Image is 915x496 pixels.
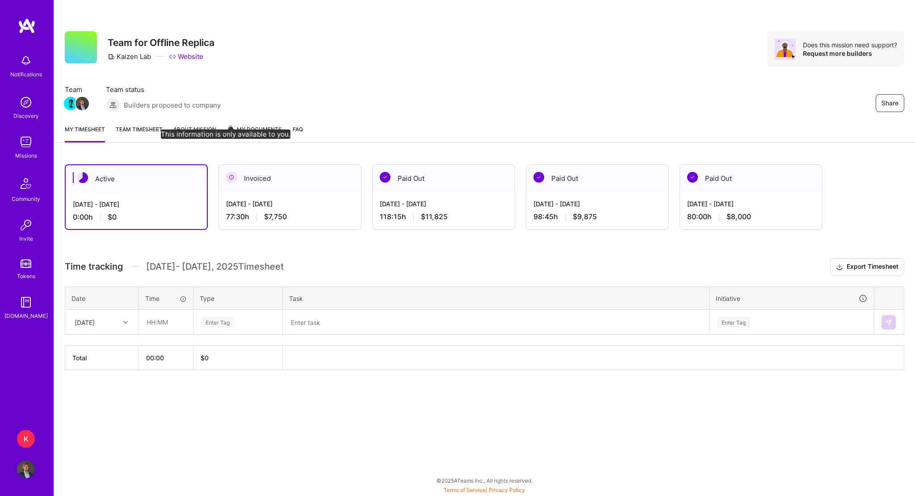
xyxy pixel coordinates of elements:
[108,213,117,222] span: $0
[774,38,796,60] img: Avatar
[75,317,95,327] div: [DATE]
[687,199,815,208] div: [DATE] - [DATE]
[17,460,35,478] img: User Avatar
[526,165,668,192] div: Paid Out
[444,487,525,493] span: |
[201,315,234,329] div: Enter Tag
[227,125,282,134] span: My Documents
[124,100,221,110] span: Builders proposed to company
[380,172,390,183] img: Paid Out
[444,487,486,493] a: Terms of Service
[830,258,904,276] button: Export Timesheet
[380,212,508,221] div: 118:15 h
[17,133,35,151] img: teamwork
[108,53,115,60] i: icon CompanyGray
[4,311,48,321] div: [DOMAIN_NAME]
[717,315,750,329] div: Enter Tag
[17,430,35,448] div: K
[573,212,597,221] span: $9,875
[76,96,88,111] a: Team Member Avatar
[227,125,282,142] a: My Documents
[108,37,214,48] h3: Team for Offline Replica
[489,487,525,493] a: Privacy Policy
[881,99,898,108] span: Share
[726,212,751,221] span: $8,000
[123,320,128,325] i: icon Chevron
[226,212,354,221] div: 77:30 h
[193,287,283,310] th: Type
[373,165,515,192] div: Paid Out
[54,469,915,492] div: © 2025 ATeams Inc., All rights reserved.
[17,93,35,111] img: discovery
[293,125,303,142] a: FAQ
[21,259,31,268] img: tokens
[226,172,237,183] img: Invoiced
[65,346,139,370] th: Total
[17,293,35,311] img: guide book
[145,294,187,303] div: Time
[533,199,661,208] div: [DATE] - [DATE]
[219,165,361,192] div: Invoiced
[201,354,209,362] span: $ 0
[19,234,33,243] div: Invite
[876,94,904,112] button: Share
[146,261,284,272] span: [DATE] - [DATE] , 2025 Timesheet
[17,52,35,70] img: bell
[226,199,354,208] div: [DATE] - [DATE]
[803,49,897,58] div: Request more builders
[139,346,193,370] th: 00:00
[73,213,200,222] div: 0:00 h
[283,287,709,310] th: Task
[836,263,843,272] i: icon Download
[73,200,200,209] div: [DATE] - [DATE]
[169,52,203,61] a: Website
[17,271,35,281] div: Tokens
[716,293,868,304] div: Initiative
[106,98,120,112] img: Builders proposed to company
[15,460,37,478] a: User Avatar
[65,125,105,142] a: My timesheet
[77,172,88,183] img: Active
[10,70,42,79] div: Notifications
[108,52,151,61] div: Kaizen Lab
[687,212,815,221] div: 80:00 h
[533,212,661,221] div: 98:45 h
[533,172,544,183] img: Paid Out
[13,111,39,121] div: Discovery
[65,85,88,94] span: Team
[15,430,37,448] a: K
[18,18,36,34] img: logo
[15,173,37,194] img: Community
[64,97,77,110] img: Team Member Avatar
[687,172,698,183] img: Paid Out
[65,261,123,272] span: Time tracking
[264,212,287,221] span: $7,750
[106,85,221,94] span: Team status
[65,287,139,310] th: Date
[139,310,193,334] input: HH:MM
[885,319,892,326] img: Submit
[12,194,40,204] div: Community
[15,151,37,160] div: Missions
[680,165,822,192] div: Paid Out
[803,41,897,49] div: Does this mission need support?
[173,125,216,142] a: About Mission
[116,125,163,142] a: Team timesheet
[17,216,35,234] img: Invite
[421,212,448,221] span: $11,825
[76,97,89,110] img: Team Member Avatar
[65,96,76,111] a: Team Member Avatar
[66,165,207,192] div: Active
[380,199,508,208] div: [DATE] - [DATE]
